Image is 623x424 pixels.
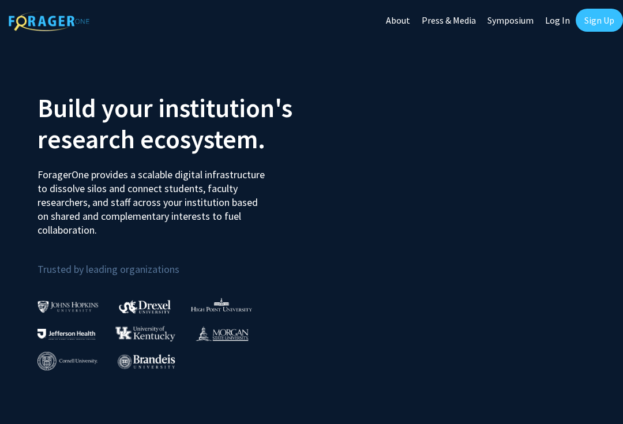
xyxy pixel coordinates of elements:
[37,246,303,278] p: Trusted by leading organizations
[118,354,175,369] img: Brandeis University
[115,326,175,342] img: University of Kentucky
[576,9,623,32] a: Sign Up
[37,352,97,371] img: Cornell University
[191,298,252,312] img: High Point University
[37,92,303,155] h2: Build your institution's research ecosystem.
[196,326,249,341] img: Morgan State University
[119,300,171,313] img: Drexel University
[37,329,95,340] img: Thomas Jefferson University
[9,11,89,31] img: ForagerOne Logo
[37,301,99,313] img: Johns Hopkins University
[37,159,271,237] p: ForagerOne provides a scalable digital infrastructure to dissolve silos and connect students, fac...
